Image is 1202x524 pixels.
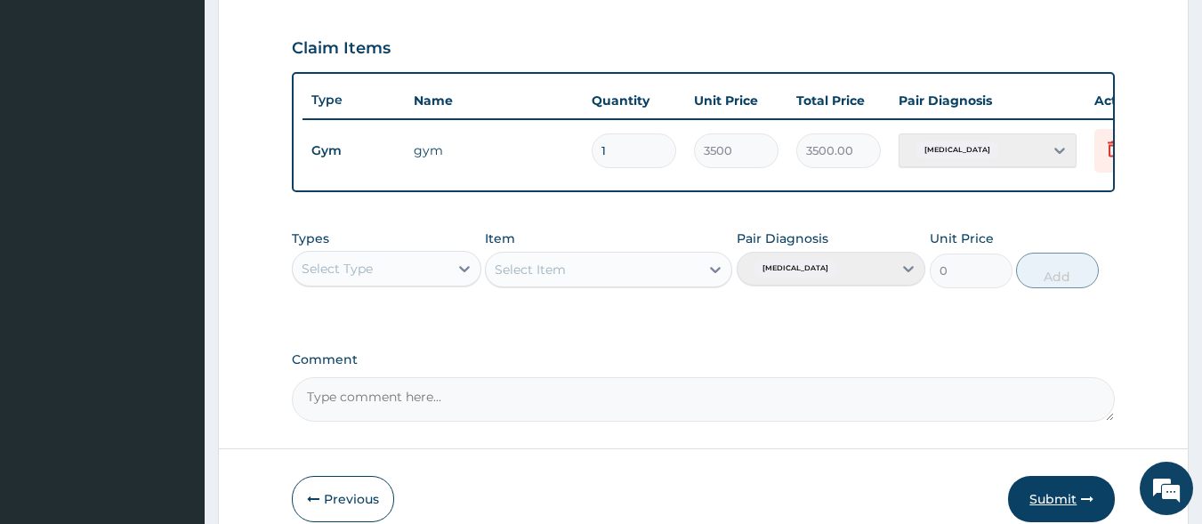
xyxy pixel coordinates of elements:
label: Item [485,230,515,247]
div: Chat with us now [93,100,299,123]
h3: Claim Items [292,39,391,59]
button: Add [1016,253,1099,288]
th: Total Price [787,83,890,118]
th: Quantity [583,83,685,118]
div: Minimize live chat window [292,9,335,52]
th: Unit Price [685,83,787,118]
td: gym [405,133,583,168]
span: We're online! [103,152,246,332]
th: Actions [1085,83,1174,118]
label: Pair Diagnosis [737,230,828,247]
label: Types [292,231,329,246]
th: Pair Diagnosis [890,83,1085,118]
div: Select Type [302,260,373,278]
button: Previous [292,476,394,522]
img: d_794563401_company_1708531726252_794563401 [33,89,72,133]
textarea: Type your message and hit 'Enter' [9,342,339,404]
td: Gym [303,134,405,167]
label: Unit Price [930,230,994,247]
th: Type [303,84,405,117]
th: Name [405,83,583,118]
button: Submit [1008,476,1115,522]
label: Comment [292,352,1116,367]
